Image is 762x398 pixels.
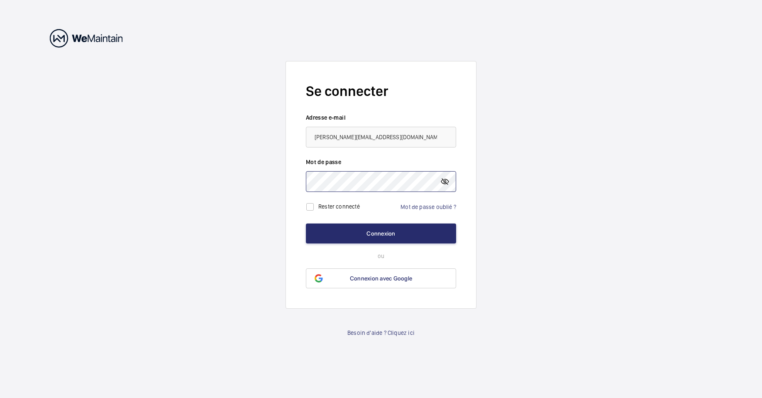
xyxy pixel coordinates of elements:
label: Mot de passe [306,158,456,166]
a: Besoin d'aide ? Cliquez ici [347,329,415,337]
label: Rester connecté [318,203,360,210]
label: Adresse e-mail [306,113,456,122]
span: Connexion avec Google [350,275,412,282]
button: Connexion [306,224,456,243]
p: ou [306,252,456,260]
h2: Se connecter [306,81,456,101]
input: Votre adresse e-mail [306,127,456,147]
a: Mot de passe oublié ? [401,204,456,210]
